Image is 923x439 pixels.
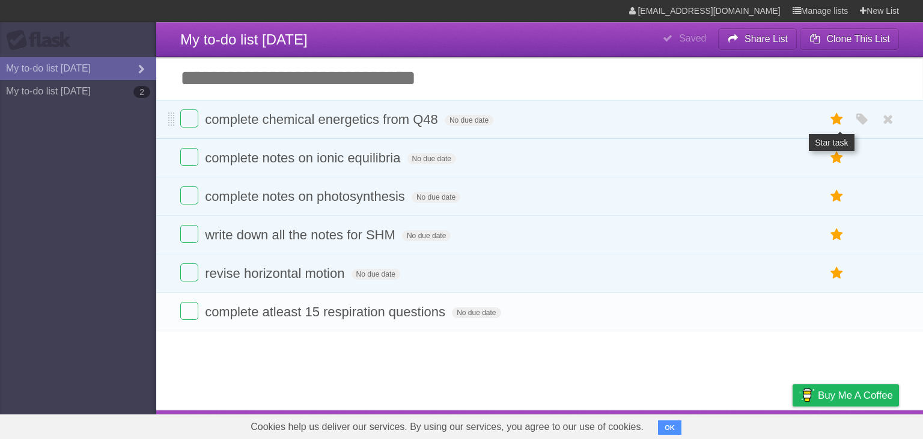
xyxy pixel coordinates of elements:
[793,384,899,407] a: Buy me a coffee
[412,192,460,203] span: No due date
[205,304,448,319] span: complete atleast 15 respiration questions
[407,153,456,164] span: No due date
[672,413,721,436] a: Developers
[180,302,198,320] label: Done
[826,109,848,129] label: Star task
[718,28,797,50] button: Share List
[205,227,398,242] span: write down all the notes for SHM
[205,112,441,127] span: complete chemical energetics from Q48
[658,420,681,435] button: OK
[826,263,848,283] label: Star task
[445,115,493,126] span: No due date
[402,230,451,241] span: No due date
[826,148,848,168] label: Star task
[133,86,150,98] b: 2
[180,148,198,166] label: Done
[180,263,198,281] label: Done
[777,413,808,436] a: Privacy
[826,34,890,44] b: Clone This List
[679,33,706,43] b: Saved
[736,413,763,436] a: Terms
[180,186,198,204] label: Done
[745,34,788,44] b: Share List
[818,385,893,406] span: Buy me a coffee
[800,28,899,50] button: Clone This List
[799,385,815,405] img: Buy me a coffee
[180,31,308,48] span: My to-do list [DATE]
[823,413,899,436] a: Suggest a feature
[826,225,848,245] label: Star task
[352,269,400,280] span: No due date
[6,29,78,51] div: Flask
[180,109,198,127] label: Done
[205,189,408,204] span: complete notes on photosynthesis
[452,307,501,318] span: No due date
[826,186,848,206] label: Star task
[633,413,658,436] a: About
[180,225,198,243] label: Done
[239,415,656,439] span: Cookies help us deliver our services. By using our services, you agree to our use of cookies.
[205,266,347,281] span: revise horizontal motion
[205,150,403,165] span: complete notes on ionic equilibria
